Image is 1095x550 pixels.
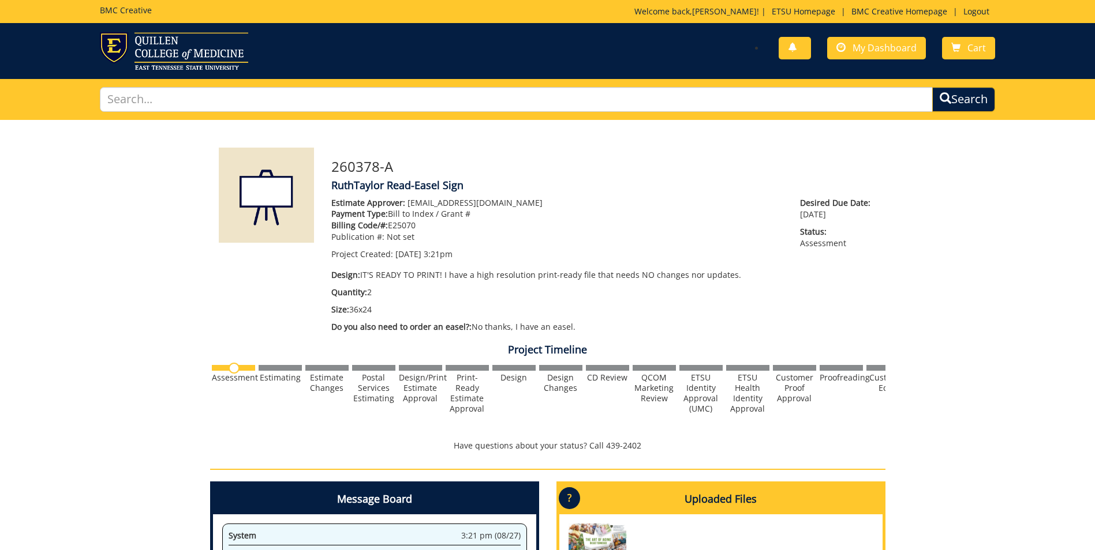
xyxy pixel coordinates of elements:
div: Customer Edits [866,372,910,393]
div: QCOM Marketing Review [633,372,676,404]
div: Estimating [259,372,302,383]
p: 2 [331,287,783,298]
span: Estimate Approver: [331,197,405,208]
div: ETSU Health Identity Approval [726,372,769,414]
p: IT'S READY TO PRINT! I have a high resolution print-ready file that needs NO changes nor updates. [331,269,783,281]
span: Quantity: [331,287,367,297]
div: Design/Print Estimate Approval [399,372,442,404]
span: 3:21 pm (08/27) [461,530,521,541]
span: [DATE] 3:21pm [395,248,453,259]
button: Search [932,87,995,112]
a: [PERSON_NAME] [692,6,757,17]
span: System [229,530,256,541]
p: No thanks, I have an easel. [331,321,783,333]
img: ETSU logo [100,32,248,70]
h4: Uploaded Files [559,484,883,514]
div: ETSU Identity Approval (UMC) [679,372,723,414]
img: no [229,363,240,374]
div: Design [492,372,536,383]
p: ? [559,487,580,509]
span: Size: [331,304,349,315]
a: My Dashboard [827,37,926,59]
span: Desired Due Date: [800,197,876,209]
div: Customer Proof Approval [773,372,816,404]
span: Not set [387,231,414,242]
a: BMC Creative Homepage [846,6,953,17]
a: Cart [942,37,995,59]
a: Logout [958,6,995,17]
span: Billing Code/#: [331,220,388,231]
a: ETSU Homepage [766,6,841,17]
input: Search... [100,87,933,112]
p: Welcome back, ! | | | [634,6,995,17]
span: Cart [967,42,986,54]
h4: Project Timeline [210,344,885,356]
img: Product featured image [219,148,314,243]
h4: RuthTaylor Read-Easel Sign [331,180,877,191]
span: Design: [331,269,360,280]
p: [EMAIL_ADDRESS][DOMAIN_NAME] [331,197,783,209]
p: Have questions about your status? Call 439-2402 [210,440,885,451]
h4: Message Board [213,484,536,514]
span: Do you also need to order an easel?: [331,321,472,332]
p: [DATE] [800,197,876,220]
p: Assessment [800,226,876,249]
span: Publication #: [331,231,384,242]
div: Design Changes [539,372,582,393]
div: CD Review [586,372,629,383]
span: My Dashboard [853,42,917,54]
p: E25070 [331,220,783,231]
div: Estimate Changes [305,372,349,393]
span: Payment Type: [331,208,388,219]
p: 36x24 [331,304,783,315]
span: Project Created: [331,248,393,259]
div: Print-Ready Estimate Approval [446,372,489,414]
p: Bill to Index / Grant # [331,208,783,220]
div: Assessment [212,372,255,383]
h3: 260378-A [331,159,877,174]
div: Proofreading [820,372,863,383]
span: Status: [800,226,876,238]
h5: BMC Creative [100,6,152,14]
div: Postal Services Estimating [352,372,395,404]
